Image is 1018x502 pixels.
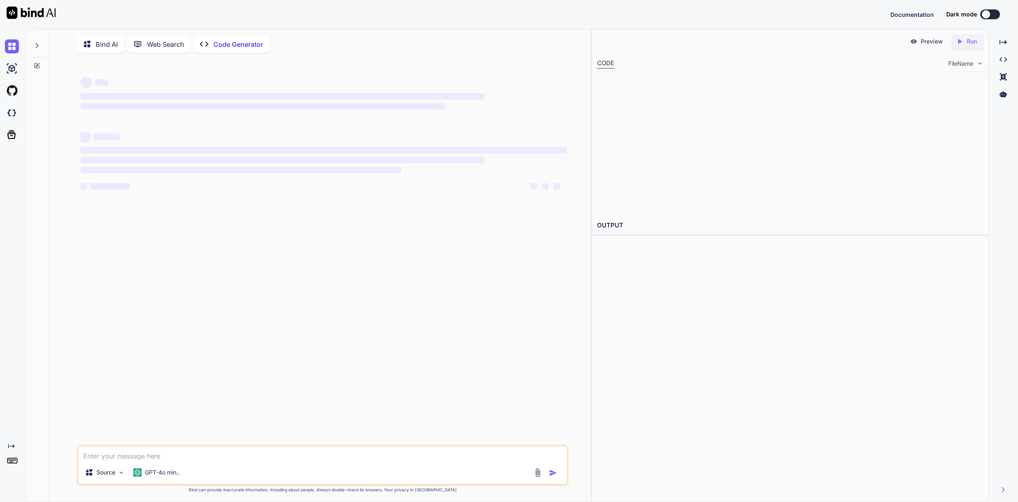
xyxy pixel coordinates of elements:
[592,216,988,235] h2: OUTPUT
[118,469,125,476] img: Pick Models
[80,147,567,154] span: ‌
[80,103,445,110] span: ‌
[5,62,19,76] img: ai-studio
[95,79,108,86] span: ‌
[96,39,118,49] p: Bind AI
[977,60,984,67] img: chevron down
[77,487,568,493] p: Bind can provide inaccurate information, including about people. Always double-check its answers....
[80,132,90,142] span: ‌
[80,77,92,88] span: ‌
[5,84,19,98] img: githubLight
[549,469,557,477] img: icon
[145,468,180,477] p: GPT-4o min..
[7,7,56,19] img: Bind AI
[910,38,917,45] img: preview
[890,11,934,18] span: Documentation
[90,183,130,190] span: ‌
[948,60,973,68] span: FileName
[890,10,934,19] button: Documentation
[921,37,943,46] p: Preview
[597,59,614,69] div: CODE
[80,157,484,163] span: ‌
[533,468,542,477] img: attachment
[213,39,263,49] p: Code Generator
[96,468,115,477] p: Source
[5,39,19,53] img: chat
[542,183,549,190] span: ‌
[946,10,977,18] span: Dark mode
[967,37,977,46] p: Run
[554,183,560,190] span: ‌
[80,183,87,190] span: ‌
[133,468,142,477] img: GPT-4o mini
[94,134,120,140] span: ‌
[147,39,184,49] p: Web Search
[531,183,537,190] span: ‌
[5,106,19,120] img: darkCloudIdeIcon
[80,93,484,100] span: ‌
[80,167,401,173] span: ‌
